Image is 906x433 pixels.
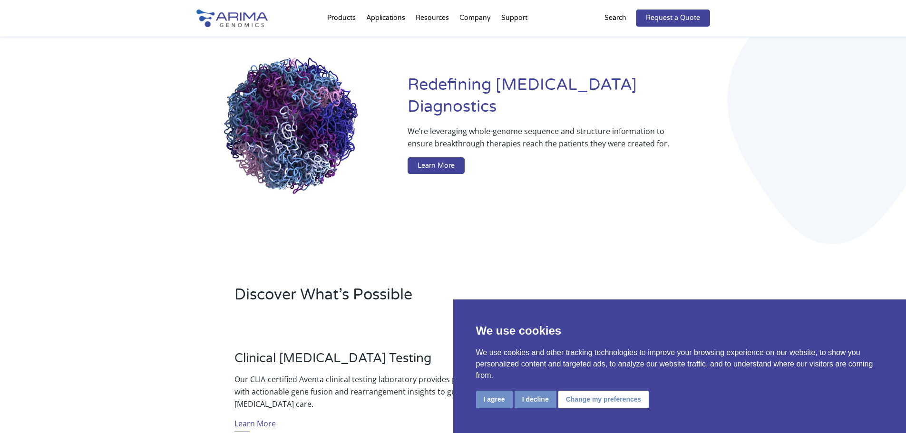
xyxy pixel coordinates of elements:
p: We use cookies [476,322,884,339]
a: Learn More [408,157,465,174]
button: I decline [515,391,556,408]
img: Arima-Genomics-logo [196,10,268,27]
a: Learn More [234,417,276,432]
h1: Redefining [MEDICAL_DATA] Diagnostics [408,74,710,125]
button: Change my preferences [558,391,649,408]
a: Request a Quote [636,10,710,27]
p: Our CLIA-certified Aventa clinical testing laboratory provides physicians with actionable gene fu... [234,373,493,410]
p: We’re leveraging whole-genome sequence and structure information to ensure breakthrough therapies... [408,125,672,157]
p: We use cookies and other tracking technologies to improve your browsing experience on our website... [476,347,884,381]
h3: Clinical [MEDICAL_DATA] Testing [234,351,493,373]
button: I agree [476,391,513,408]
h2: Discover What’s Possible [234,284,575,313]
p: Search [604,12,626,24]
